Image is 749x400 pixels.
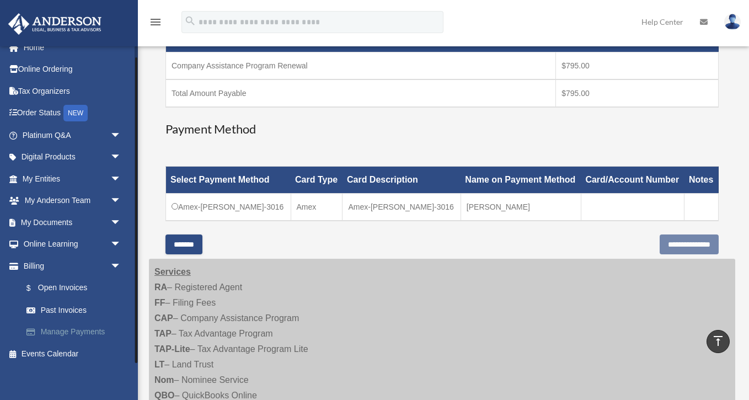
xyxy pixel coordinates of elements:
[154,298,165,307] strong: FF
[707,330,730,353] a: vertical_align_top
[154,313,173,323] strong: CAP
[8,58,138,81] a: Online Ordering
[343,167,461,194] th: Card Description
[711,334,725,348] i: vertical_align_top
[154,391,174,400] strong: QBO
[154,375,174,385] strong: Nom
[343,194,461,221] td: Amex-[PERSON_NAME]-3016
[8,36,138,58] a: Home
[33,281,38,295] span: $
[556,52,719,79] td: $795.00
[110,190,132,212] span: arrow_drop_down
[556,79,719,107] td: $795.00
[461,167,581,194] th: Name on Payment Method
[110,168,132,190] span: arrow_drop_down
[110,211,132,234] span: arrow_drop_down
[110,124,132,147] span: arrow_drop_down
[8,233,138,255] a: Online Learningarrow_drop_down
[8,124,138,146] a: Platinum Q&Aarrow_drop_down
[15,321,138,343] a: Manage Payments
[8,146,138,168] a: Digital Productsarrow_drop_down
[166,167,291,194] th: Select Payment Method
[8,255,138,277] a: Billingarrow_drop_down
[154,344,190,354] strong: TAP-Lite
[110,255,132,278] span: arrow_drop_down
[166,79,556,107] td: Total Amount Payable
[8,168,138,190] a: My Entitiesarrow_drop_down
[63,105,88,121] div: NEW
[8,190,138,212] a: My Anderson Teamarrow_drop_down
[184,15,196,27] i: search
[8,211,138,233] a: My Documentsarrow_drop_down
[8,343,138,365] a: Events Calendar
[149,19,162,29] a: menu
[166,194,291,221] td: Amex-[PERSON_NAME]-3016
[154,267,191,276] strong: Services
[684,167,719,194] th: Notes
[8,80,138,102] a: Tax Organizers
[8,102,138,125] a: Order StatusNEW
[154,329,172,338] strong: TAP
[15,299,138,321] a: Past Invoices
[461,194,581,221] td: [PERSON_NAME]
[154,282,167,292] strong: RA
[149,15,162,29] i: menu
[291,194,343,221] td: Amex
[5,13,105,35] img: Anderson Advisors Platinum Portal
[110,233,132,256] span: arrow_drop_down
[291,167,343,194] th: Card Type
[724,14,741,30] img: User Pic
[166,52,556,79] td: Company Assistance Program Renewal
[154,360,164,369] strong: LT
[165,121,719,138] h3: Payment Method
[110,146,132,169] span: arrow_drop_down
[15,277,132,300] a: $Open Invoices
[581,167,684,194] th: Card/Account Number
